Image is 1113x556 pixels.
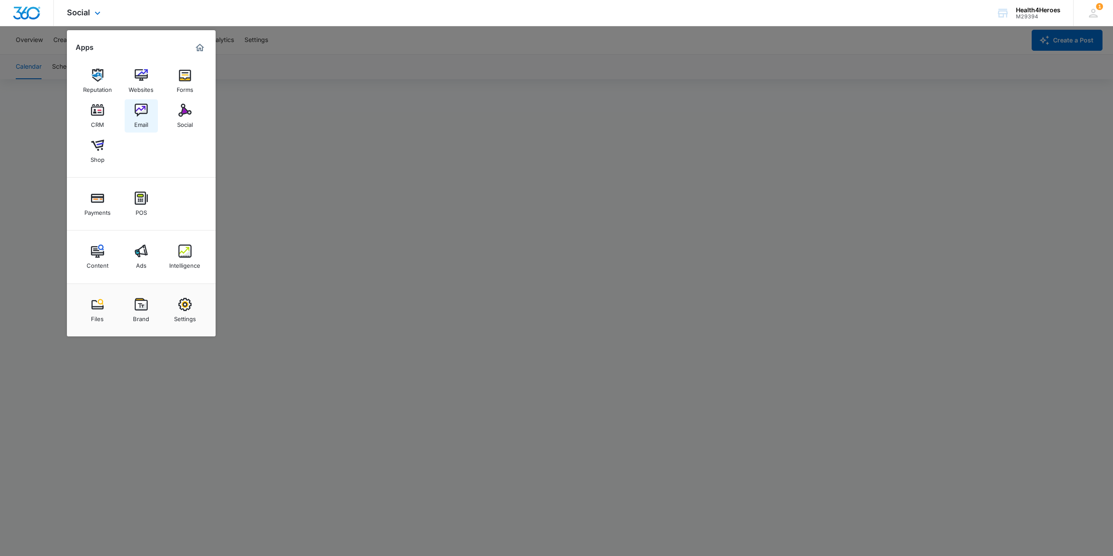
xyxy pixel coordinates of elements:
a: Content [81,240,114,273]
div: account id [1016,14,1061,20]
a: Shop [81,134,114,168]
a: Ads [125,240,158,273]
div: account name [1016,7,1061,14]
span: Social [67,8,90,17]
a: Settings [168,294,202,327]
a: POS [125,187,158,220]
a: Websites [125,64,158,98]
div: Forms [177,82,193,93]
div: Payments [84,205,111,216]
h2: Apps [76,43,94,52]
div: Websites [129,82,154,93]
a: Social [168,99,202,133]
div: notifications count [1096,3,1103,10]
div: Social [177,117,193,128]
div: Shop [91,152,105,163]
div: Brand [133,311,149,322]
a: Payments [81,187,114,220]
div: Content [87,258,108,269]
a: Marketing 360® Dashboard [193,41,207,55]
span: 1 [1096,3,1103,10]
div: Intelligence [169,258,200,269]
a: Brand [125,294,158,327]
div: Files [91,311,104,322]
a: Files [81,294,114,327]
div: Email [134,117,148,128]
div: Settings [174,311,196,322]
a: CRM [81,99,114,133]
a: Email [125,99,158,133]
a: Intelligence [168,240,202,273]
div: Reputation [83,82,112,93]
div: Ads [136,258,147,269]
div: POS [136,205,147,216]
a: Reputation [81,64,114,98]
a: Forms [168,64,202,98]
div: CRM [91,117,104,128]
